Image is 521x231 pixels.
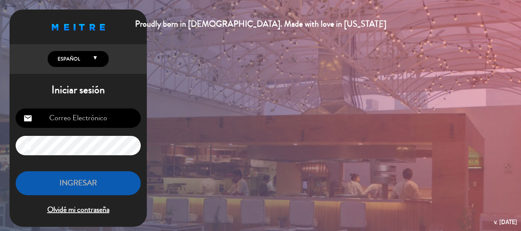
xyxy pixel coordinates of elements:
div: v. [DATE] [494,217,517,227]
i: lock [23,141,32,150]
span: Olvidé mi contraseña [16,204,141,216]
span: Español [56,55,80,63]
button: INGRESAR [16,171,141,195]
i: email [23,114,32,123]
input: Correo Electrónico [16,108,141,128]
h1: Iniciar sesión [10,84,147,97]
